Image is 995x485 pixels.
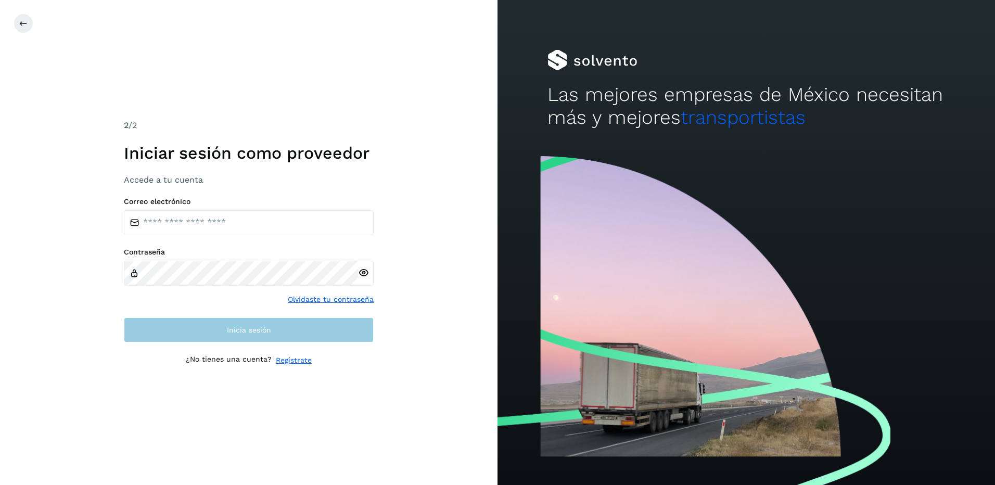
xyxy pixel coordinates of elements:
a: Olvidaste tu contraseña [288,294,374,305]
h3: Accede a tu cuenta [124,175,374,185]
button: Inicia sesión [124,317,374,342]
span: 2 [124,120,129,130]
span: transportistas [681,106,806,129]
h1: Iniciar sesión como proveedor [124,143,374,163]
span: Inicia sesión [227,326,271,334]
h2: Las mejores empresas de México necesitan más y mejores [547,83,946,130]
a: Regístrate [276,355,312,366]
label: Correo electrónico [124,197,374,206]
p: ¿No tienes una cuenta? [186,355,272,366]
label: Contraseña [124,248,374,257]
div: /2 [124,119,374,132]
